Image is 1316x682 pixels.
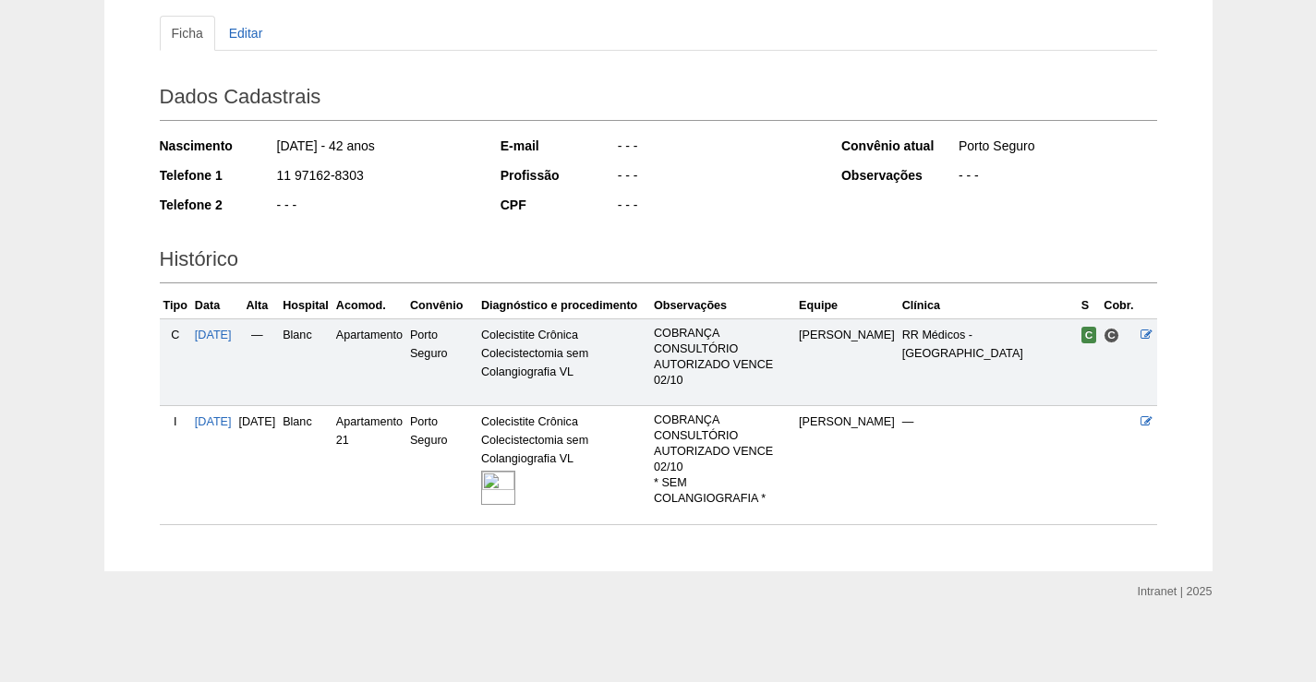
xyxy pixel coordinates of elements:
th: Tipo [160,293,191,319]
th: Observações [650,293,795,319]
div: Intranet | 2025 [1138,582,1213,601]
td: [PERSON_NAME] [795,406,899,524]
a: [DATE] [195,329,232,341]
span: Consultório [1104,328,1119,343]
div: Profissão [501,166,616,185]
div: Telefone 1 [160,166,275,185]
td: [PERSON_NAME] [795,318,899,405]
span: [DATE] [239,415,276,428]
p: COBRANÇA CONSULTÓRIO AUTORIZADO VENCE 02/10 * SEM COLANGIOGRAFIA * [654,413,791,507]
h2: Histórico [160,241,1157,283]
a: [DATE] [195,415,232,428]
th: Acomod. [332,293,406,319]
td: Colecistite Crônica Colecistectomia sem Colangiografia VL [477,318,650,405]
div: I [163,413,187,431]
div: Convênio atual [841,137,957,155]
th: Alta [235,293,280,319]
th: Diagnóstico e procedimento [477,293,650,319]
div: - - - [616,166,816,189]
th: Clínica [899,293,1078,319]
td: — [235,318,280,405]
div: Nascimento [160,137,275,155]
div: 11 97162-8303 [275,166,476,189]
div: CPF [501,196,616,214]
td: — [899,406,1078,524]
div: Observações [841,166,957,185]
span: Confirmada [1081,327,1097,343]
div: - - - [275,196,476,219]
div: Porto Seguro [957,137,1157,160]
th: Convênio [406,293,477,319]
td: Apartamento 21 [332,406,406,524]
td: Blanc [279,406,332,524]
div: - - - [957,166,1157,189]
div: C [163,326,187,344]
a: Ficha [160,16,215,51]
th: Hospital [279,293,332,319]
td: Colecistite Crônica Colecistectomia sem Colangiografia VL [477,406,650,524]
h2: Dados Cadastrais [160,78,1157,121]
div: E-mail [501,137,616,155]
td: Porto Seguro [406,318,477,405]
div: Telefone 2 [160,196,275,214]
th: Data [191,293,235,319]
td: Porto Seguro [406,406,477,524]
td: Apartamento [332,318,406,405]
a: Editar [217,16,275,51]
p: COBRANÇA CONSULTÓRIO AUTORIZADO VENCE 02/10 [654,326,791,389]
div: - - - [616,137,816,160]
div: [DATE] - 42 anos [275,137,476,160]
th: Equipe [795,293,899,319]
td: Blanc [279,318,332,405]
td: RR Médicos - [GEOGRAPHIC_DATA] [899,318,1078,405]
div: - - - [616,196,816,219]
th: Cobr. [1100,293,1137,319]
th: S [1078,293,1101,319]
